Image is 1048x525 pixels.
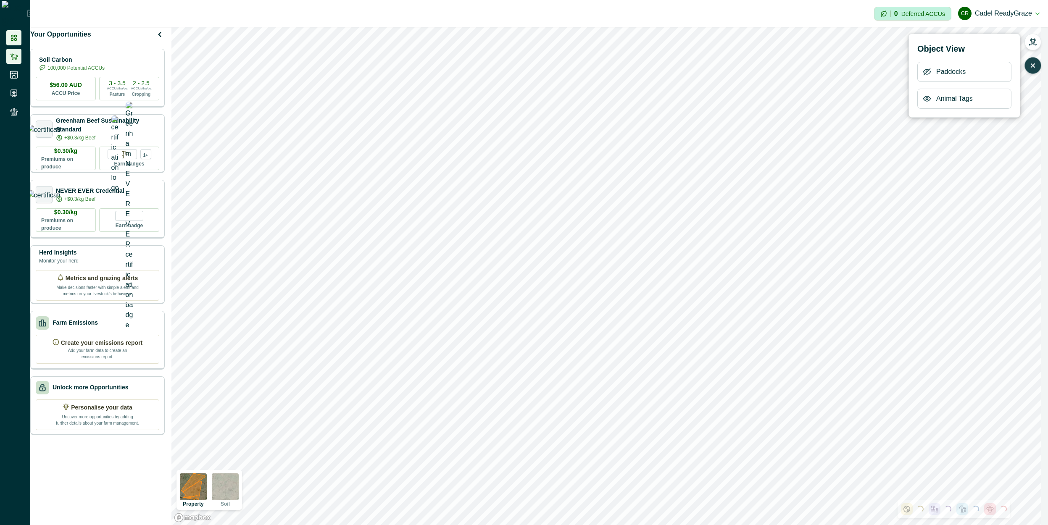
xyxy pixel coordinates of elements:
p: Soil Carbon [39,55,105,64]
p: Animal Tags [936,94,973,104]
a: Mapbox logo [174,513,211,522]
p: Earn badge [116,221,143,229]
p: Soil [221,501,230,507]
p: Add your farm data to create an emissions report. [66,347,129,360]
p: 3 - 3.5 [109,80,126,86]
p: Your Opportunities [30,29,91,39]
p: Unlock more Opportunities [53,383,128,392]
img: soil preview [212,473,239,500]
p: +$0.3/kg Beef [64,195,95,203]
p: NEVER EVER Credential [56,186,124,195]
p: 100,000 Potential ACCUs [47,64,105,72]
p: Make decisions faster with simple alerts and metrics on your livestock’s behaviour. [55,283,140,297]
p: $0.30/kg [54,147,77,155]
img: certification logo [27,125,61,133]
img: property preview [180,473,207,500]
p: Premiums on produce [41,155,90,171]
p: ACCUs/ha/pa [131,86,152,91]
p: $56.00 AUD [50,81,82,89]
p: Object View [917,42,965,55]
button: Cadel ReadyGrazeCadel ReadyGraze [958,3,1040,24]
p: ACCUs/ha/pa [107,86,128,91]
p: 1+ [143,152,148,157]
p: Paddocks [936,67,966,77]
img: certification logo [27,190,61,199]
p: Uncover more opportunities by adding further details about your farm management. [55,412,140,426]
canvas: Map [171,27,1041,525]
div: more credentials avaialble [140,149,151,159]
p: Herd Insights [39,248,79,257]
p: Personalise your data [71,403,132,412]
p: Deferred ACCUs [901,10,945,17]
p: Create your emissions report [61,339,143,347]
p: +$0.3/kg Beef [64,134,95,142]
p: Cropping [132,91,150,97]
p: $0.30/kg [54,208,77,217]
img: certification logo [111,115,119,193]
p: ACCU Price [52,89,80,97]
p: 2 - 2.5 [133,80,150,86]
p: Tier 1 [122,150,133,159]
p: Pasture [110,91,125,97]
p: Farm Emissions [53,318,98,327]
img: Logo [2,1,27,26]
p: 0 [894,10,898,17]
p: Metrics and grazing alerts [66,274,138,283]
p: Greenham Beef Sustainability Standard [56,116,159,134]
p: Monitor your herd [39,257,79,265]
p: Property [183,501,203,507]
p: Premiums on produce [41,217,90,232]
p: Earn badges [114,159,144,168]
img: Greenham NEVER EVER certification badge [126,102,133,330]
